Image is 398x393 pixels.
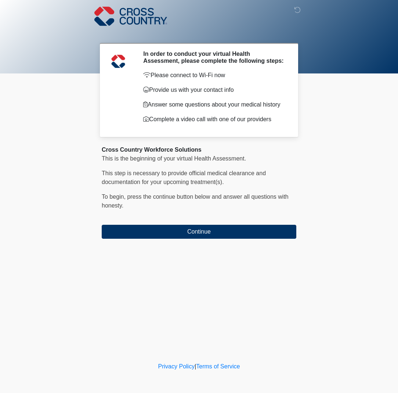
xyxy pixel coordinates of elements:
[102,170,266,185] span: This step is necessary to provide official medical clearance and documentation for your upcoming ...
[143,86,285,94] p: Provide us with your contact info
[102,145,296,154] div: Cross Country Workforce Solutions
[107,50,129,72] img: Agent Avatar
[143,115,285,124] p: Complete a video call with one of our providers
[143,71,285,80] p: Please connect to Wi-Fi now
[158,363,195,369] a: Privacy Policy
[102,194,289,209] span: To begin, ﻿﻿﻿﻿﻿﻿﻿﻿﻿﻿﻿﻿press the continue button below and answer all questions with honesty.
[195,363,196,369] a: |
[143,50,285,64] h2: In order to conduct your virtual Health Assessment, please complete the following steps:
[196,363,240,369] a: Terms of Service
[143,100,285,109] p: Answer some questions about your medical history
[96,26,302,40] h1: ‎ ‎ ‎
[102,155,246,162] span: This is the beginning of your virtual Health Assessment.
[102,225,296,239] button: Continue
[94,6,167,27] img: Cross Country Logo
